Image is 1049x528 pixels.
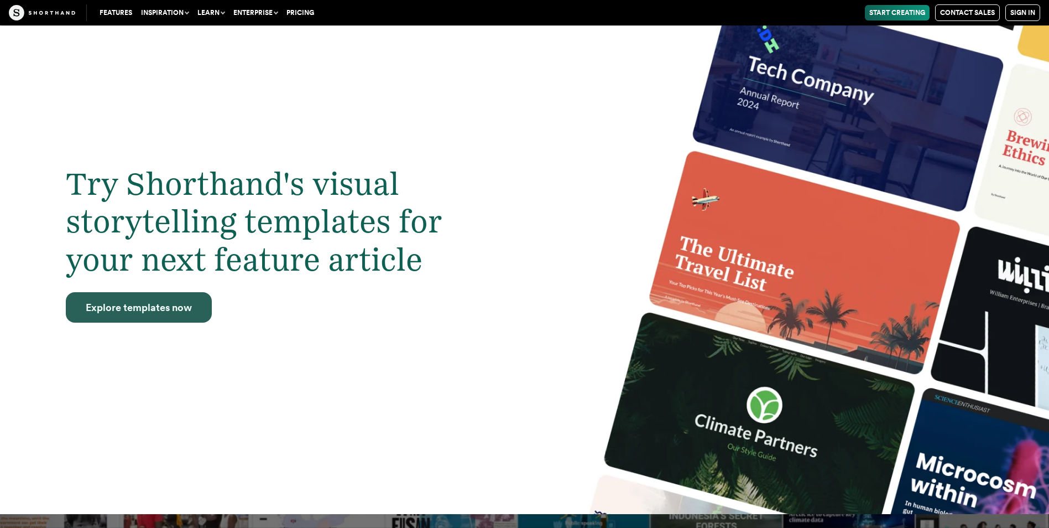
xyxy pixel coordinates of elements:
[66,292,212,323] a: View a selection of free and ready-to-use Shorthand templates.
[865,5,930,20] a: Start Creating
[137,5,193,20] button: Inspiration
[935,4,1000,21] a: Contact Sales
[9,5,75,20] img: The Craft
[1005,4,1040,21] a: Sign in
[282,5,319,20] a: Pricing
[229,5,282,20] button: Enterprise
[193,5,229,20] button: Learn
[95,5,137,20] a: Features
[66,164,442,278] span: Try Shorthand's visual storytelling templates for your next feature article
